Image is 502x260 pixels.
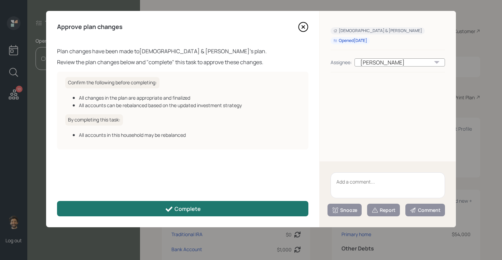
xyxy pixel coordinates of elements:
[354,58,445,67] div: [PERSON_NAME]
[79,102,300,109] div: All accounts can be rebalanced based on the updated investment strategy
[79,131,300,139] div: All accounts in this household may be rebalanced
[57,47,308,55] div: Plan changes have been made to [DEMOGRAPHIC_DATA] & [PERSON_NAME] 's plan.
[65,77,159,88] h6: Confirm the following before completing:
[79,94,300,101] div: All changes in the plan are appropriate and finalized
[57,58,308,66] div: Review the plan changes below and "complete" this task to approve these changes.
[410,207,441,214] div: Comment
[333,28,422,34] div: [DEMOGRAPHIC_DATA] & [PERSON_NAME]
[331,59,352,66] div: Assignee:
[372,207,395,214] div: Report
[65,114,123,126] h6: By completing this task:
[57,23,123,31] h4: Approve plan changes
[333,38,367,44] div: Opened [DATE]
[332,207,357,214] div: Snooze
[367,204,400,216] button: Report
[327,204,362,216] button: Snooze
[57,201,308,216] button: Complete
[165,205,201,213] div: Complete
[405,204,445,216] button: Comment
